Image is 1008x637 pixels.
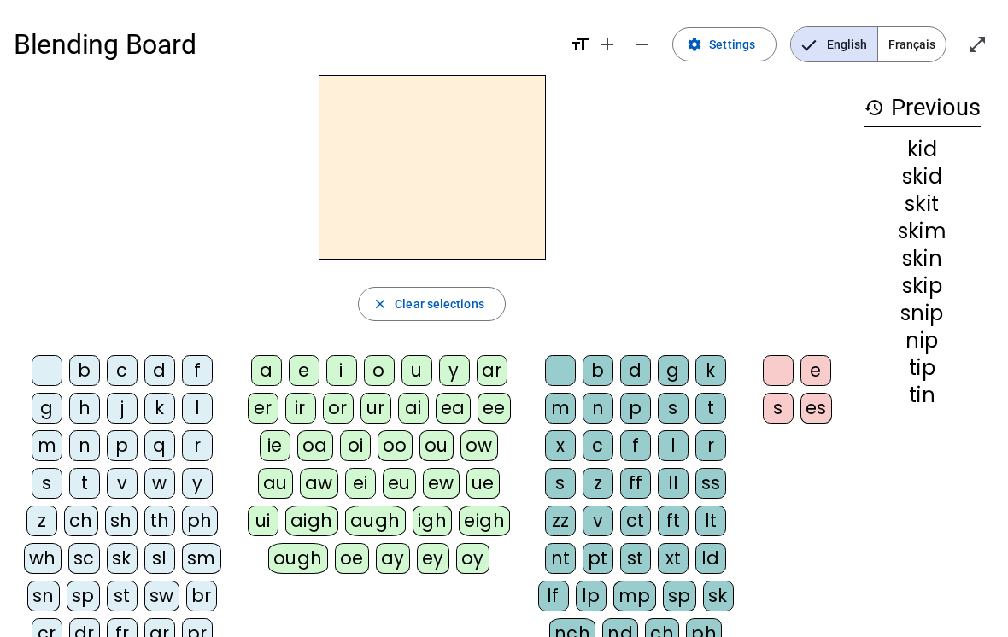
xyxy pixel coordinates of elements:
[790,26,946,62] mat-button-toggle-group: Language selection
[658,468,689,499] div: ll
[297,430,333,461] div: oa
[864,330,981,351] div: nip
[658,355,689,386] div: g
[545,430,576,461] div: x
[24,543,62,574] div: wh
[658,506,689,536] div: ft
[864,358,981,378] div: tip
[878,27,946,61] span: Français
[466,468,500,499] div: ue
[864,167,981,187] div: skid
[323,393,354,424] div: or
[144,543,175,574] div: sl
[248,506,278,536] div: ui
[413,506,453,536] div: igh
[460,430,498,461] div: ow
[107,430,138,461] div: p
[69,355,100,386] div: b
[703,581,734,611] div: sk
[620,393,651,424] div: p
[144,506,175,536] div: th
[576,581,607,611] div: lp
[335,543,369,574] div: oe
[695,468,726,499] div: ss
[401,355,432,386] div: u
[456,543,489,574] div: oy
[67,581,100,611] div: sp
[478,393,511,424] div: ee
[590,27,624,61] button: Increase font size
[372,296,388,312] mat-icon: close
[967,34,987,55] mat-icon: open_in_full
[107,543,138,574] div: sk
[545,543,576,574] div: nt
[32,393,62,424] div: g
[864,89,981,127] h3: Previous
[398,393,429,424] div: ai
[182,355,213,386] div: f
[340,430,371,461] div: oi
[864,276,981,296] div: skip
[32,468,62,499] div: s
[695,355,726,386] div: k
[695,393,726,424] div: t
[289,355,319,386] div: e
[477,355,507,386] div: ar
[326,355,357,386] div: i
[32,430,62,461] div: m
[583,430,613,461] div: c
[663,581,696,611] div: sp
[144,393,175,424] div: k
[69,393,100,424] div: h
[545,468,576,499] div: s
[260,430,290,461] div: ie
[545,393,576,424] div: m
[186,581,217,611] div: br
[960,27,994,61] button: Enter full screen
[107,581,138,611] div: st
[695,506,726,536] div: lt
[144,468,175,499] div: w
[620,430,651,461] div: f
[68,543,100,574] div: sc
[69,468,100,499] div: t
[27,581,60,611] div: sn
[538,581,569,611] div: lf
[631,34,652,55] mat-icon: remove
[709,34,755,55] span: Settings
[26,506,57,536] div: z
[687,37,702,52] mat-icon: settings
[613,581,656,611] div: mp
[14,17,556,72] h1: Blending Board
[864,221,981,242] div: skim
[182,468,213,499] div: y
[144,581,179,611] div: sw
[144,430,175,461] div: q
[800,393,832,424] div: es
[658,393,689,424] div: s
[69,430,100,461] div: n
[864,385,981,406] div: tin
[419,430,454,461] div: ou
[791,27,877,61] span: English
[417,543,449,574] div: ey
[658,543,689,574] div: xt
[383,468,416,499] div: eu
[864,303,981,324] div: snip
[800,355,831,386] div: e
[64,506,98,536] div: ch
[583,355,613,386] div: b
[570,34,590,55] mat-icon: format_size
[658,430,689,461] div: l
[268,543,328,574] div: ough
[107,393,138,424] div: j
[864,248,981,269] div: skin
[107,468,138,499] div: v
[459,506,510,536] div: eigh
[107,355,138,386] div: c
[439,355,470,386] div: y
[285,506,338,536] div: aigh
[583,506,613,536] div: v
[182,506,218,536] div: ph
[620,355,651,386] div: d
